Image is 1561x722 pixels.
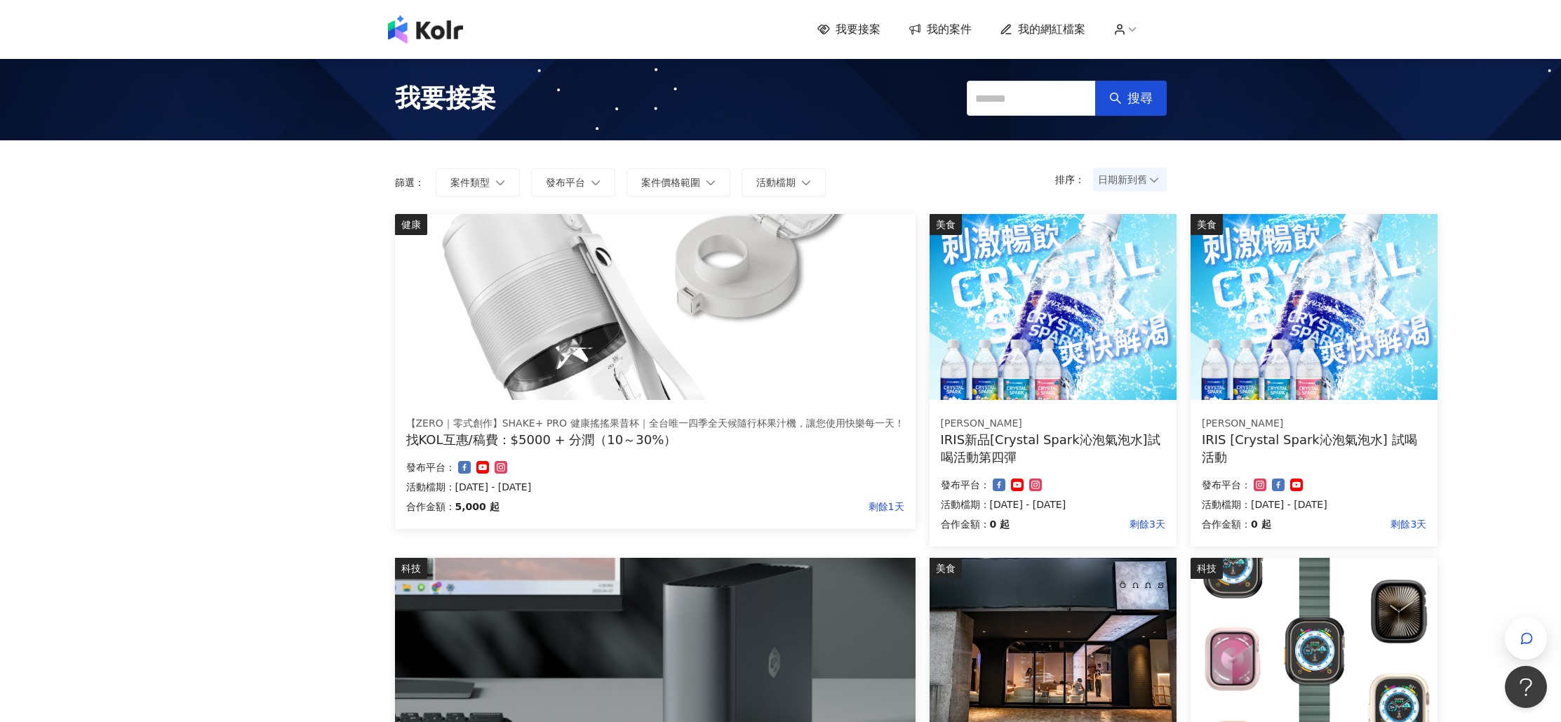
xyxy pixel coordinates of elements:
[1191,558,1223,579] div: 科技
[1202,417,1426,431] div: [PERSON_NAME]
[436,168,520,196] button: 案件類型
[930,558,962,579] div: 美食
[1127,91,1153,106] span: 搜尋
[756,177,796,188] span: 活動檔期
[1191,214,1438,400] img: Crystal Spark 沁泡氣泡水
[1202,496,1426,513] p: 活動檔期：[DATE] - [DATE]
[388,15,463,44] img: logo
[406,498,455,515] p: 合作金額：
[395,214,427,235] div: 健康
[627,168,730,196] button: 案件價格範圍
[1191,214,1223,235] div: 美食
[930,214,1177,400] img: Crystal Spark 沁泡氣泡水
[941,496,1165,513] p: 活動檔期：[DATE] - [DATE]
[1095,81,1167,116] button: 搜尋
[1202,431,1426,466] div: IRIS [Crystal Spark沁泡氣泡水] 試喝活動
[836,22,880,37] span: 我要接案
[1505,666,1547,708] iframe: Help Scout Beacon - Open
[941,476,990,493] p: 發布平台：
[406,431,904,448] div: 找KOL互惠/稿費：$5000 + 分潤（10～30%）
[817,22,880,37] a: 我要接案
[990,516,1010,533] p: 0 起
[941,431,1165,466] div: IRIS新品[Crystal Spark沁泡氣泡水]試喝活動第四彈
[455,498,500,515] p: 5,000 起
[1098,169,1162,190] span: 日期新到舊
[1202,516,1251,533] p: 合作金額：
[531,168,615,196] button: 發布平台
[1055,174,1093,185] p: 排序：
[395,214,916,400] img: 【ZERO｜零式創作】SHAKE+ pro 健康搖搖果昔杯｜全台唯一四季全天候隨行杯果汁機，讓您使用快樂每一天！
[500,498,904,515] p: 剩餘1天
[742,168,826,196] button: 活動檔期
[1251,516,1271,533] p: 0 起
[1010,516,1165,533] p: 剩餘3天
[395,558,427,579] div: 科技
[909,22,972,37] a: 我的案件
[546,177,585,188] span: 發布平台
[1018,22,1085,37] span: 我的網紅檔案
[450,177,490,188] span: 案件類型
[641,177,700,188] span: 案件價格範圍
[406,459,455,476] p: 發布平台：
[930,214,962,235] div: 美食
[406,417,904,431] div: 【ZERO｜零式創作】SHAKE+ PRO 健康搖搖果昔杯｜全台唯一四季全天候隨行杯果汁機，讓您使用快樂每一天！
[406,479,904,495] p: 活動檔期：[DATE] - [DATE]
[1202,476,1251,493] p: 發布平台：
[1109,92,1122,105] span: search
[1271,516,1427,533] p: 剩餘3天
[941,417,1165,431] div: [PERSON_NAME]
[395,177,424,188] p: 篩選：
[941,516,990,533] p: 合作金額：
[927,22,972,37] span: 我的案件
[1000,22,1085,37] a: 我的網紅檔案
[395,81,496,116] span: 我要接案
